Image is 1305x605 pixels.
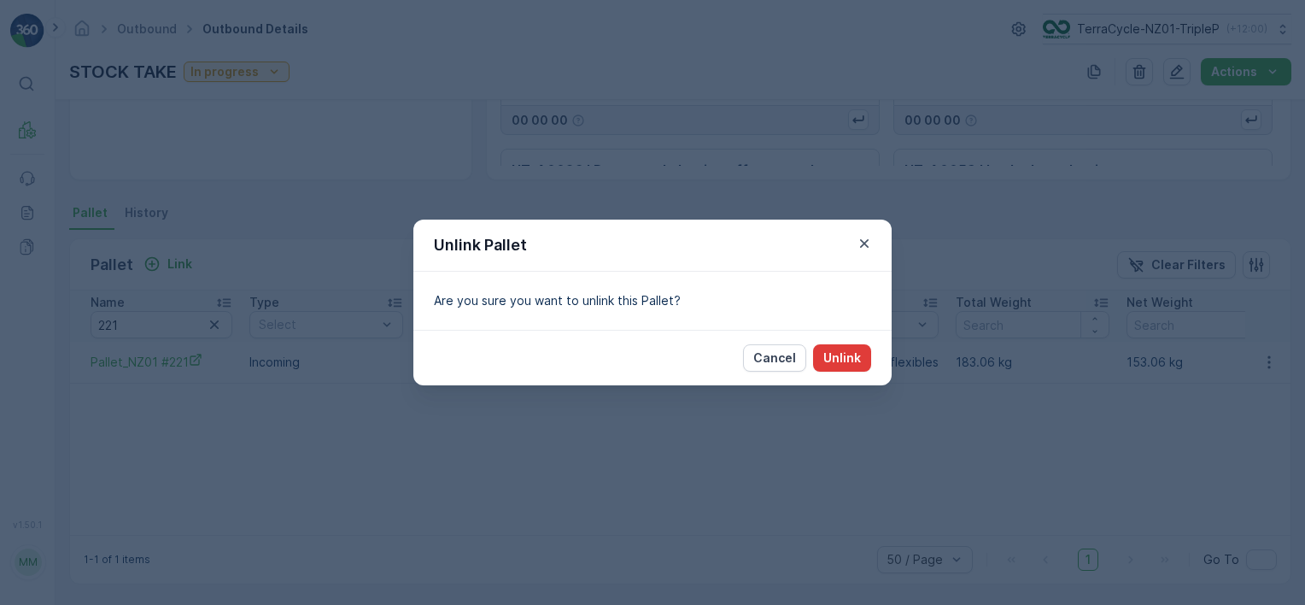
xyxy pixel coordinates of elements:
p: Unlink Pallet [434,233,527,257]
p: Unlink [823,349,861,367]
p: Cancel [753,349,796,367]
p: Are you sure you want to unlink this Pallet? [434,292,871,309]
button: Unlink [813,344,871,372]
button: Cancel [743,344,806,372]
